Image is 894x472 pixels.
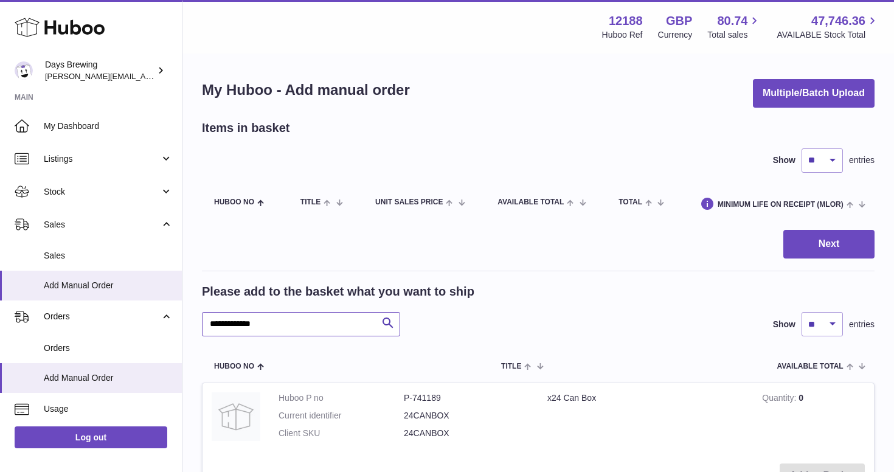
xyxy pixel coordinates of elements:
[44,342,173,354] span: Orders
[811,13,865,29] span: 47,746.36
[300,198,321,206] span: Title
[44,403,173,415] span: Usage
[777,13,879,41] a: 47,746.36 AVAILABLE Stock Total
[658,29,693,41] div: Currency
[214,363,254,370] span: Huboo no
[202,283,474,300] h2: Please add to the basket what you want to ship
[666,13,692,29] strong: GBP
[44,311,160,322] span: Orders
[762,393,799,406] strong: Quantity
[773,319,795,330] label: Show
[777,363,844,370] span: AVAILABLE Total
[44,372,173,384] span: Add Manual Order
[609,13,643,29] strong: 12188
[538,383,753,454] td: x24 Can Box
[602,29,643,41] div: Huboo Ref
[501,363,521,370] span: Title
[777,29,879,41] span: AVAILABLE Stock Total
[753,79,875,108] button: Multiple/Batch Upload
[849,154,875,166] span: entries
[45,59,154,82] div: Days Brewing
[849,319,875,330] span: entries
[279,410,404,422] dt: Current identifier
[497,198,564,206] span: AVAILABLE Total
[44,153,160,165] span: Listings
[15,426,167,448] a: Log out
[44,219,160,231] span: Sales
[404,410,529,422] dd: 24CANBOX
[279,428,404,439] dt: Client SKU
[404,392,529,404] dd: P-741189
[717,13,747,29] span: 80.74
[44,250,173,262] span: Sales
[707,29,761,41] span: Total sales
[375,198,443,206] span: Unit Sales Price
[773,154,795,166] label: Show
[753,383,874,454] td: 0
[404,428,529,439] dd: 24CANBOX
[202,80,410,100] h1: My Huboo - Add manual order
[44,120,173,132] span: My Dashboard
[214,198,254,206] span: Huboo no
[15,61,33,80] img: greg@daysbrewing.com
[783,230,875,259] button: Next
[619,198,642,206] span: Total
[279,392,404,404] dt: Huboo P no
[202,120,290,136] h2: Items in basket
[707,13,761,41] a: 80.74 Total sales
[212,392,260,441] img: x24 Can Box
[44,186,160,198] span: Stock
[44,280,173,291] span: Add Manual Order
[45,71,244,81] span: [PERSON_NAME][EMAIL_ADDRESS][DOMAIN_NAME]
[718,201,844,209] span: Minimum Life On Receipt (MLOR)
